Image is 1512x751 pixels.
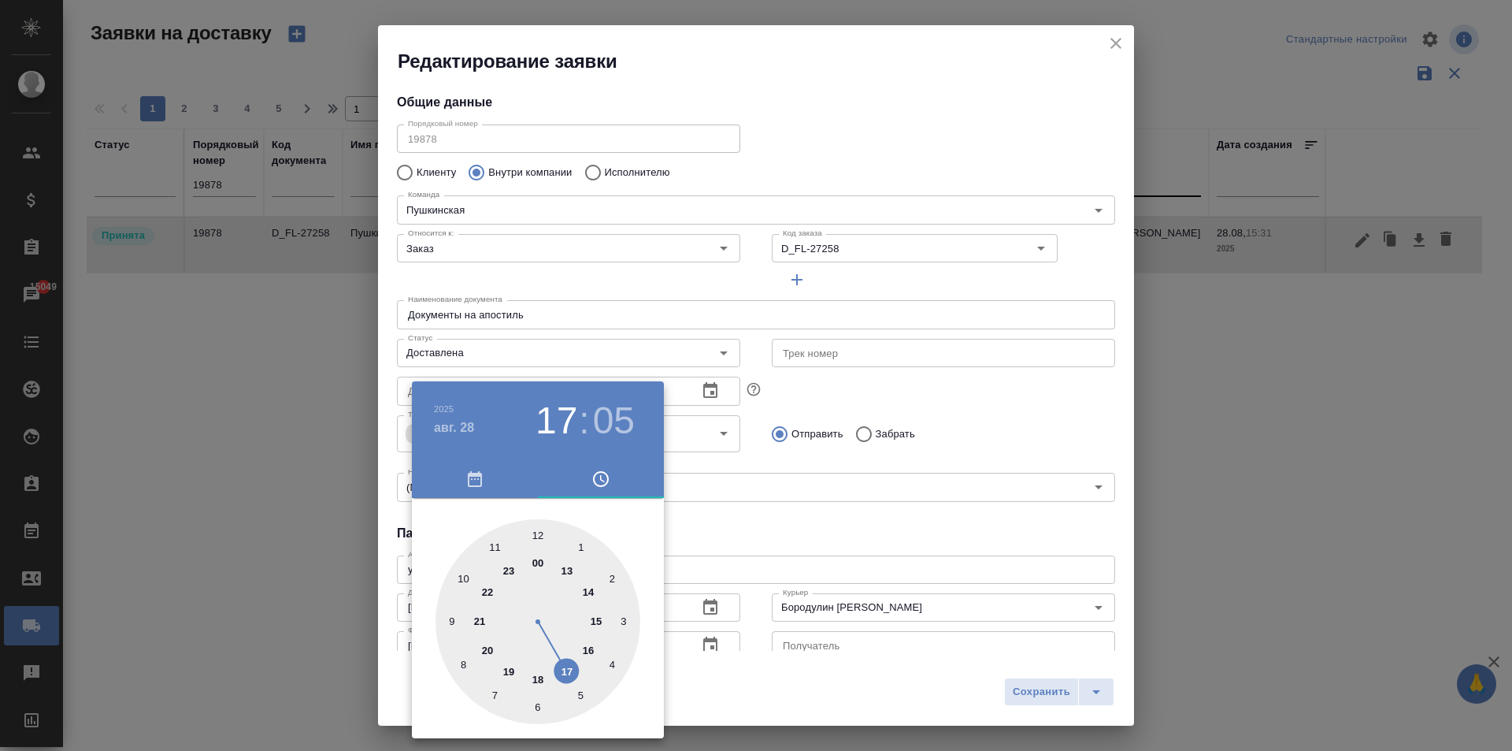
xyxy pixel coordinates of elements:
[579,399,589,443] h3: :
[593,399,635,443] button: 05
[535,399,577,443] button: 17
[434,418,474,437] button: авг. 28
[434,404,454,414] button: 2025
